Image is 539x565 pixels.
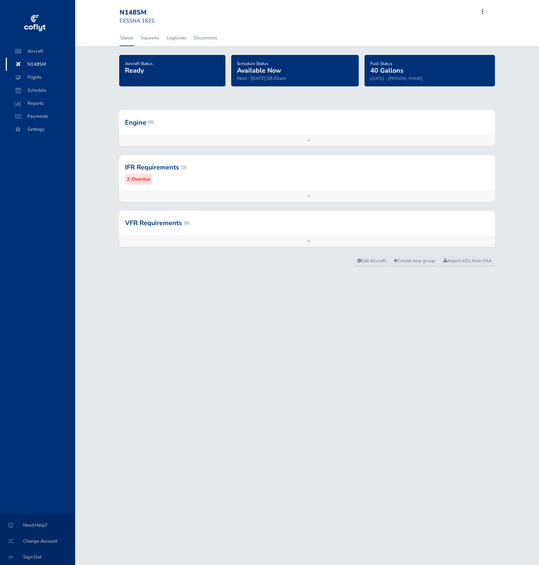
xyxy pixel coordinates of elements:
[370,61,392,66] span: Fuel Status
[23,13,47,34] img: coflyt logo
[13,110,68,123] span: Payments
[391,256,438,267] a: Create new group
[370,76,422,81] small: [DATE] - [PERSON_NAME]
[9,551,66,564] span: Sign Out
[166,30,187,46] a: Logbooks
[237,75,286,82] span: Next - [DATE] 08:00am
[120,30,134,46] a: Status
[13,84,68,97] span: Schedule
[237,61,268,66] span: Schedule Status
[13,71,68,84] span: Flights
[125,61,153,66] span: Aircraft Status
[140,30,160,46] a: Squawks
[440,256,495,267] a: Import ADs from FAA
[237,66,281,75] span: Available Now
[125,66,144,75] span: Ready
[443,258,492,264] span: Import ADs from FAA
[131,176,150,183] small: Overdue
[193,30,218,46] a: Documents
[370,66,404,75] span: 40 Gallons
[13,45,68,58] span: Aircraft
[9,519,66,532] span: Need Help?
[237,59,281,75] a: Schedule StatusAvailable Now
[357,258,385,264] span: Edit Aircraft
[13,97,68,110] span: Reports
[120,17,155,24] small: CESSNA 182S
[120,9,172,17] div: N148SM
[13,58,68,71] span: N148SM
[394,258,435,264] span: Create new group
[9,535,66,548] span: Change Account
[13,123,68,136] span: Settings
[354,256,389,267] a: Edit Aircraft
